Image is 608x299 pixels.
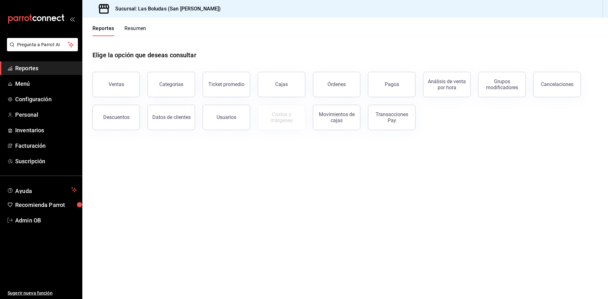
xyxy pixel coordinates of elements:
[15,126,77,134] span: Inventarios
[258,105,305,130] button: Contrata inventarios para ver este reporte
[92,25,146,36] div: navigation tabs
[15,157,77,165] span: Suscripción
[4,46,78,53] a: Pregunta a Parrot AI
[541,81,573,87] div: Cancelaciones
[7,38,78,51] button: Pregunta a Parrot AI
[15,201,77,209] span: Recomienda Parrot
[110,5,221,13] h3: Sucursal: Las Boludas (San [PERSON_NAME])
[15,79,77,88] span: Menú
[109,81,124,87] div: Ventas
[92,25,114,36] button: Reportes
[533,72,581,97] button: Cancelaciones
[313,105,360,130] button: Movimientos de cajas
[15,95,77,103] span: Configuración
[70,16,75,22] button: open_drawer_menu
[15,64,77,72] span: Reportes
[385,81,399,87] div: Pagos
[372,111,411,123] div: Transacciones Pay
[152,114,191,120] div: Datos de clientes
[478,72,526,97] button: Grupos modificadores
[368,105,415,130] button: Transacciones Pay
[159,81,183,87] div: Categorías
[15,186,69,194] span: Ayuda
[203,105,250,130] button: Usuarios
[15,141,77,150] span: Facturación
[103,114,130,120] div: Descuentos
[313,72,360,97] button: Órdenes
[217,114,236,120] div: Usuarios
[15,110,77,119] span: Personal
[262,111,301,123] div: Costos y márgenes
[423,72,471,97] button: Análisis de venta por hora
[17,41,68,48] span: Pregunta a Parrot AI
[92,105,140,130] button: Descuentos
[317,111,356,123] div: Movimientos de cajas
[92,50,196,60] h1: Elige la opción que deseas consultar
[427,78,466,90] div: Análisis de venta por hora
[208,81,244,87] div: Ticket promedio
[258,72,305,97] button: Cajas
[148,72,195,97] button: Categorías
[368,72,415,97] button: Pagos
[148,105,195,130] button: Datos de clientes
[275,81,288,87] div: Cajas
[327,81,346,87] div: Órdenes
[203,72,250,97] button: Ticket promedio
[124,25,146,36] button: Resumen
[92,72,140,97] button: Ventas
[482,78,522,90] div: Grupos modificadores
[15,216,77,225] span: Admin OB
[8,290,77,296] span: Sugerir nueva función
